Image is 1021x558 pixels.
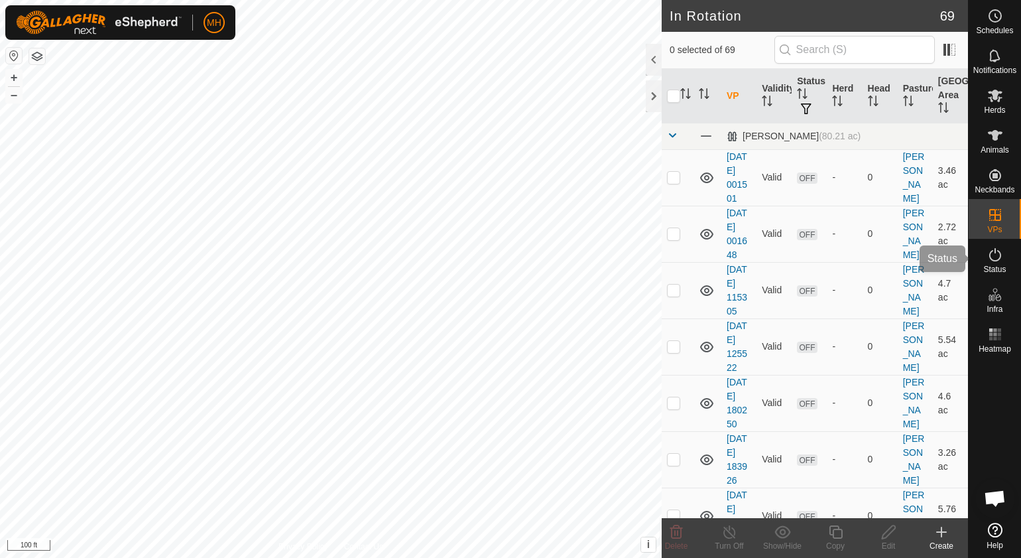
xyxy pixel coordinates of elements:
a: [DATE] 080549 [727,490,747,542]
td: Valid [756,375,792,431]
td: Valid [756,488,792,544]
a: [DATE] 001501 [727,151,747,204]
div: - [832,340,857,354]
td: 4.6 ac [933,375,968,431]
td: 0 [863,262,898,318]
span: Herds [984,106,1005,114]
h2: In Rotation [670,8,940,24]
td: Valid [756,206,792,262]
p-sorticon: Activate to sort [762,98,772,108]
button: Map Layers [29,48,45,64]
span: MH [207,16,221,30]
div: Create [915,540,968,552]
p-sorticon: Activate to sort [903,98,914,108]
span: OFF [797,285,817,297]
td: 4.7 ac [933,262,968,318]
p-sorticon: Activate to sort [680,90,691,101]
button: Reset Map [6,48,22,64]
span: Neckbands [975,186,1014,194]
a: [DATE] 001648 [727,208,747,260]
p-sorticon: Activate to sort [797,90,808,101]
div: Turn Off [703,540,756,552]
a: Help [969,518,1021,555]
button: – [6,87,22,103]
td: 3.26 ac [933,431,968,488]
td: 5.54 ac [933,318,968,375]
span: OFF [797,173,817,184]
input: Search (S) [774,36,935,64]
div: - [832,509,857,523]
th: Head [863,69,898,123]
a: [DATE] 125522 [727,320,747,373]
span: (80.21 ac) [819,131,861,141]
span: VPs [987,226,1002,234]
td: 0 [863,488,898,544]
p-sorticon: Activate to sort [832,98,843,108]
a: [PERSON_NAME] [903,320,925,373]
span: Help [987,541,1003,549]
a: [PERSON_NAME] [903,433,925,486]
div: - [832,227,857,241]
span: Heatmap [979,345,1011,353]
div: - [832,283,857,297]
a: [DATE] 183926 [727,433,747,486]
a: [PERSON_NAME] [903,151,925,204]
img: Gallagher Logo [16,11,182,35]
td: 0 [863,318,898,375]
td: 0 [863,431,898,488]
span: OFF [797,398,817,409]
th: Herd [827,69,862,123]
a: Contact Us [344,541,383,553]
td: Valid [756,431,792,488]
td: 2.72 ac [933,206,968,262]
a: [PERSON_NAME] [903,490,925,542]
td: 0 [863,206,898,262]
p-sorticon: Activate to sort [699,90,709,101]
td: Valid [756,149,792,206]
span: Delete [665,541,688,551]
th: VP [721,69,756,123]
span: Animals [981,146,1009,154]
a: [PERSON_NAME] [903,208,925,260]
td: 0 [863,375,898,431]
td: Valid [756,318,792,375]
a: [PERSON_NAME] [903,377,925,429]
span: OFF [797,454,817,466]
div: Copy [809,540,862,552]
a: [PERSON_NAME] [903,264,925,316]
p-sorticon: Activate to sort [938,104,949,115]
div: Show/Hide [756,540,809,552]
td: 0 [863,149,898,206]
th: [GEOGRAPHIC_DATA] Area [933,69,968,123]
span: Status [983,265,1006,273]
span: i [647,539,650,550]
span: OFF [797,511,817,522]
div: - [832,171,857,184]
span: 69 [940,6,955,26]
span: OFF [797,229,817,240]
a: [DATE] 180250 [727,377,747,429]
div: [PERSON_NAME] [727,131,861,142]
td: 5.76 ac [933,488,968,544]
th: Status [792,69,827,123]
td: Valid [756,262,792,318]
div: Edit [862,540,915,552]
td: 3.46 ac [933,149,968,206]
span: 0 selected of 69 [670,43,774,57]
button: + [6,70,22,86]
span: OFF [797,342,817,353]
p-sorticon: Activate to sort [868,98,878,108]
th: Pasture [898,69,933,123]
a: [DATE] 115305 [727,264,747,316]
span: Schedules [976,27,1013,35]
span: Notifications [973,66,1016,74]
th: Validity [756,69,792,123]
div: - [832,453,857,466]
div: Open chat [975,478,1015,518]
div: - [832,396,857,410]
button: i [641,537,656,552]
a: Privacy Policy [278,541,328,553]
span: Infra [987,305,1002,313]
